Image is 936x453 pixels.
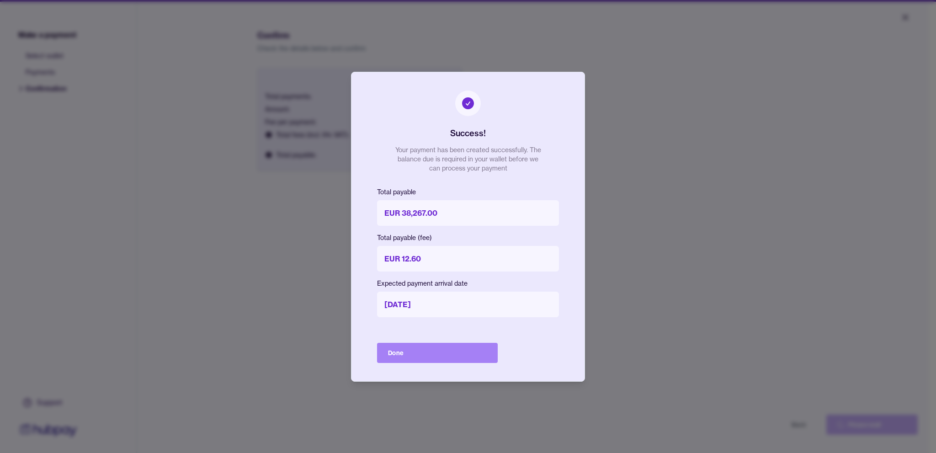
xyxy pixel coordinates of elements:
button: Done [377,343,498,363]
p: Total payable (fee) [377,233,559,242]
p: [DATE] [377,292,559,317]
p: Expected payment arrival date [377,279,559,288]
p: Your payment has been created successfully. The balance due is required in your wallet before we ... [395,145,541,173]
p: EUR 38,267.00 [377,200,559,226]
h2: Success! [450,127,486,140]
p: EUR 12.60 [377,246,559,272]
p: Total payable [377,187,559,197]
